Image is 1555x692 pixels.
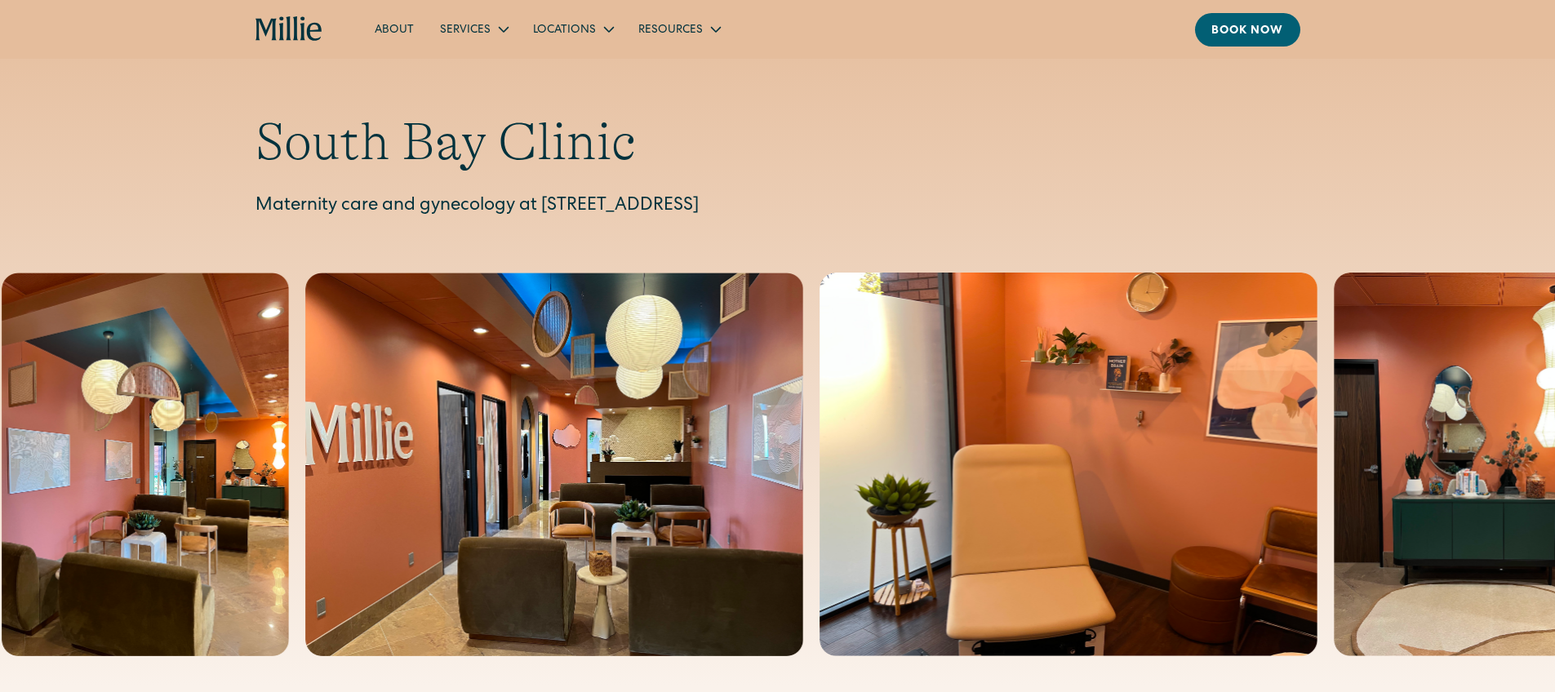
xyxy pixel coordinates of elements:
p: Maternity care and gynecology at [STREET_ADDRESS] [255,193,1300,220]
div: Resources [638,22,703,39]
h1: South Bay Clinic [255,111,1300,174]
div: Services [440,22,491,39]
div: Locations [533,22,596,39]
a: Book now [1195,13,1300,47]
a: About [362,16,427,42]
div: Locations [520,16,625,42]
a: home [255,16,323,42]
div: Resources [625,16,732,42]
div: Book now [1211,23,1284,40]
div: Services [427,16,520,42]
